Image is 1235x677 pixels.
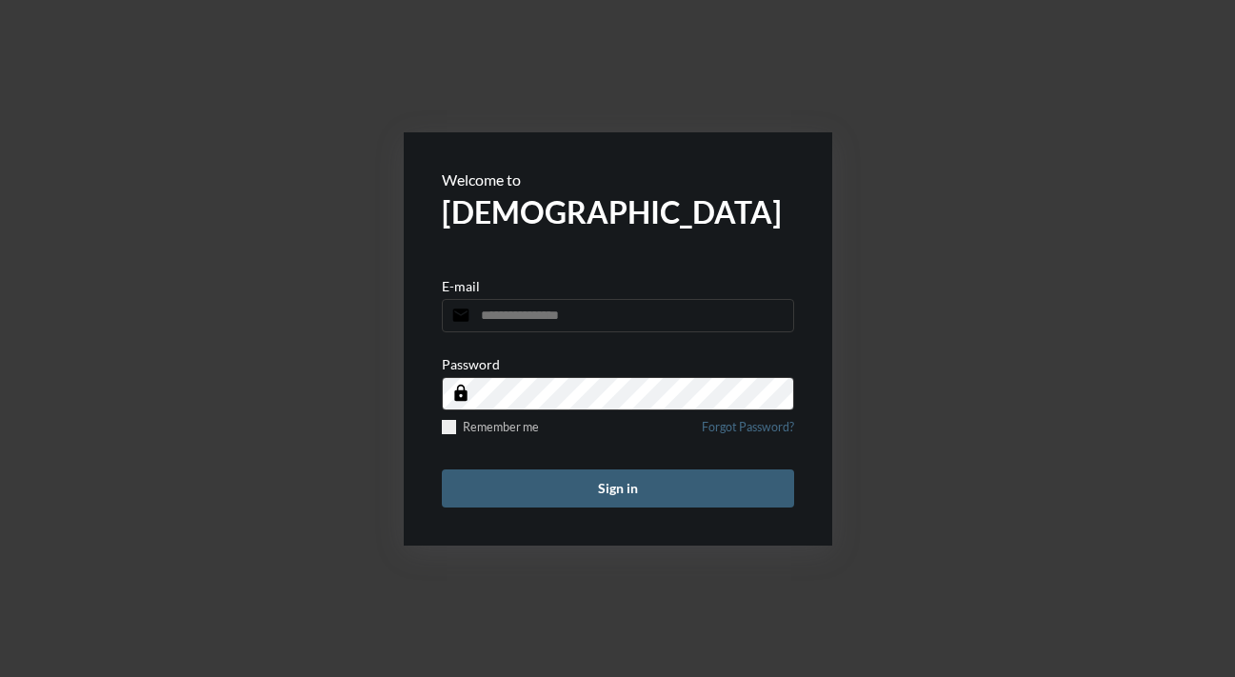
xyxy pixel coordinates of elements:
a: Forgot Password? [702,420,794,446]
button: Sign in [442,469,794,508]
h2: [DEMOGRAPHIC_DATA] [442,193,794,230]
p: E-mail [442,278,480,294]
label: Remember me [442,420,539,434]
p: Password [442,356,500,372]
p: Welcome to [442,170,794,189]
